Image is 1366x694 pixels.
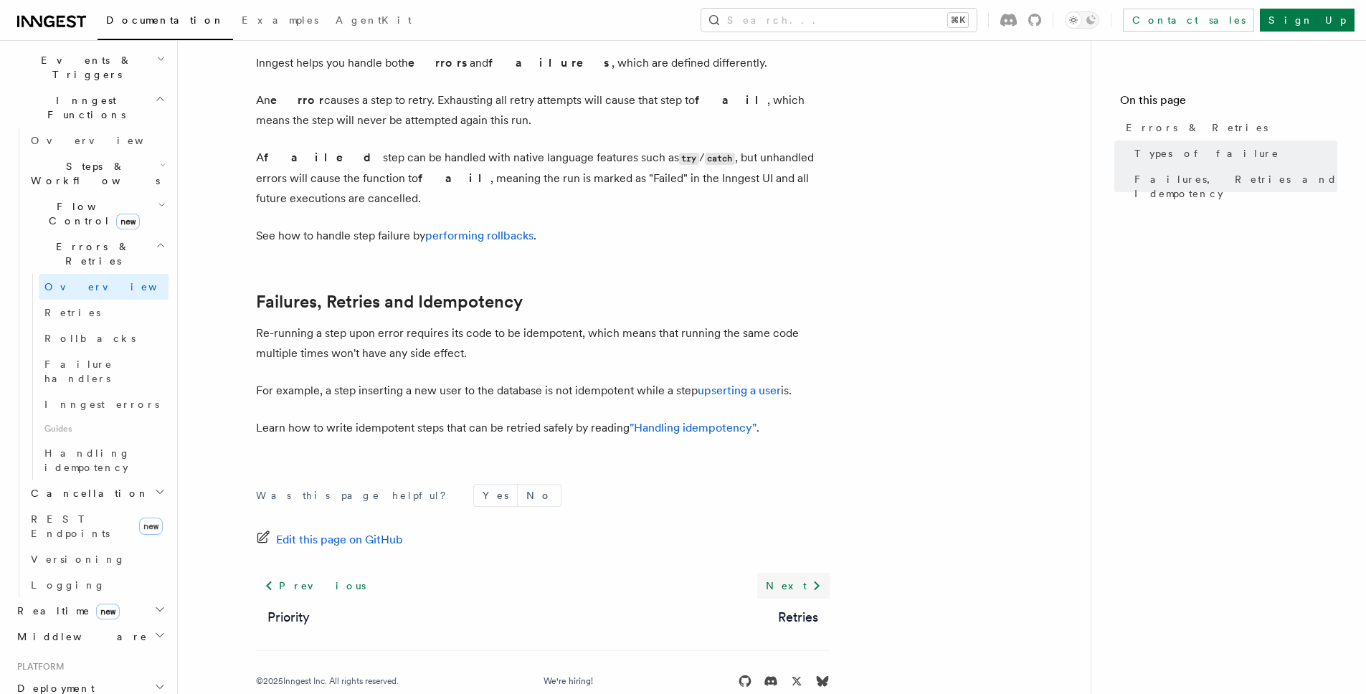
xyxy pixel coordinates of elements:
a: AgentKit [327,4,420,39]
a: Overview [39,274,169,300]
code: try [679,153,699,165]
strong: failed [264,151,383,164]
a: Failures, Retries and Idempotency [256,292,523,312]
span: Errors & Retries [1126,120,1268,135]
span: Logging [31,579,105,591]
p: Inngest helps you handle both and , which are defined differently. [256,53,830,73]
button: Search...⌘K [701,9,977,32]
div: Errors & Retries [25,274,169,480]
a: "Handling idempotency" [630,421,756,434]
a: Next [757,573,830,599]
a: Sign Up [1260,9,1355,32]
span: Rollbacks [44,333,136,344]
button: No [518,485,561,506]
button: Flow Controlnew [25,194,169,234]
span: new [116,214,140,229]
span: Handling idempotency [44,447,131,473]
a: performing rollbacks [425,229,533,242]
button: Yes [474,485,517,506]
code: catch [705,153,735,165]
span: Documentation [106,14,224,26]
p: See how to handle step failure by . [256,226,830,246]
a: Handling idempotency [39,440,169,480]
a: Versioning [25,546,169,572]
span: new [139,518,163,535]
kbd: ⌘K [948,13,968,27]
a: Examples [233,4,327,39]
span: Steps & Workflows [25,159,160,188]
a: Overview [25,128,169,153]
span: Versioning [31,553,125,565]
a: Failures, Retries and Idempotency [1129,166,1337,206]
h4: On this page [1120,92,1337,115]
strong: error [270,93,324,107]
span: Edit this page on GitHub [276,530,403,550]
button: Cancellation [25,480,169,506]
p: Re-running a step upon error requires its code to be idempotent, which means that running the sam... [256,323,830,363]
a: REST Endpointsnew [25,506,169,546]
a: Errors & Retries [1120,115,1337,141]
a: Documentation [98,4,233,40]
a: Retries [39,300,169,325]
span: Events & Triggers [11,53,156,82]
strong: fail [418,171,490,185]
a: We're hiring! [544,675,593,687]
span: Failure handlers [44,358,113,384]
span: REST Endpoints [31,513,110,539]
a: Inngest errors [39,391,169,417]
a: Failure handlers [39,351,169,391]
a: Priority [267,607,310,627]
strong: failures [488,56,612,70]
span: Retries [44,307,100,318]
span: Errors & Retries [25,239,156,268]
span: new [96,604,120,619]
span: Flow Control [25,199,158,228]
strong: errors [408,56,470,70]
span: Middleware [11,629,148,644]
span: Inngest Functions [11,93,155,122]
a: Edit this page on GitHub [256,530,403,550]
a: Rollbacks [39,325,169,351]
button: Events & Triggers [11,47,169,87]
div: © 2025 Inngest Inc. All rights reserved. [256,675,399,687]
button: Errors & Retries [25,234,169,274]
span: Overview [44,281,192,293]
span: Overview [31,135,179,146]
div: Inngest Functions [11,128,169,598]
span: Inngest errors [44,399,159,410]
p: A step can be handled with native language features such as / , but unhandled errors will cause t... [256,148,830,209]
button: Toggle dark mode [1065,11,1099,29]
span: AgentKit [336,14,412,26]
span: Failures, Retries and Idempotency [1134,172,1337,201]
a: Contact sales [1123,9,1254,32]
p: An causes a step to retry. Exhausting all retry attempts will cause that step to , which means th... [256,90,830,130]
strong: fail [695,93,767,107]
p: Learn how to write idempotent steps that can be retried safely by reading . [256,418,830,438]
button: Steps & Workflows [25,153,169,194]
a: Logging [25,572,169,598]
button: Inngest Functions [11,87,169,128]
button: Middleware [11,624,169,650]
a: Types of failure [1129,141,1337,166]
span: Guides [39,417,169,440]
span: Types of failure [1134,146,1279,161]
span: Examples [242,14,318,26]
p: For example, a step inserting a new user to the database is not idempotent while a step is. [256,381,830,401]
p: Was this page helpful? [256,488,456,503]
span: Realtime [11,604,120,618]
a: Retries [778,607,818,627]
button: Realtimenew [11,598,169,624]
a: Previous [256,573,374,599]
a: upserting a user [698,384,781,397]
span: Cancellation [25,486,149,500]
span: Platform [11,661,65,672]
